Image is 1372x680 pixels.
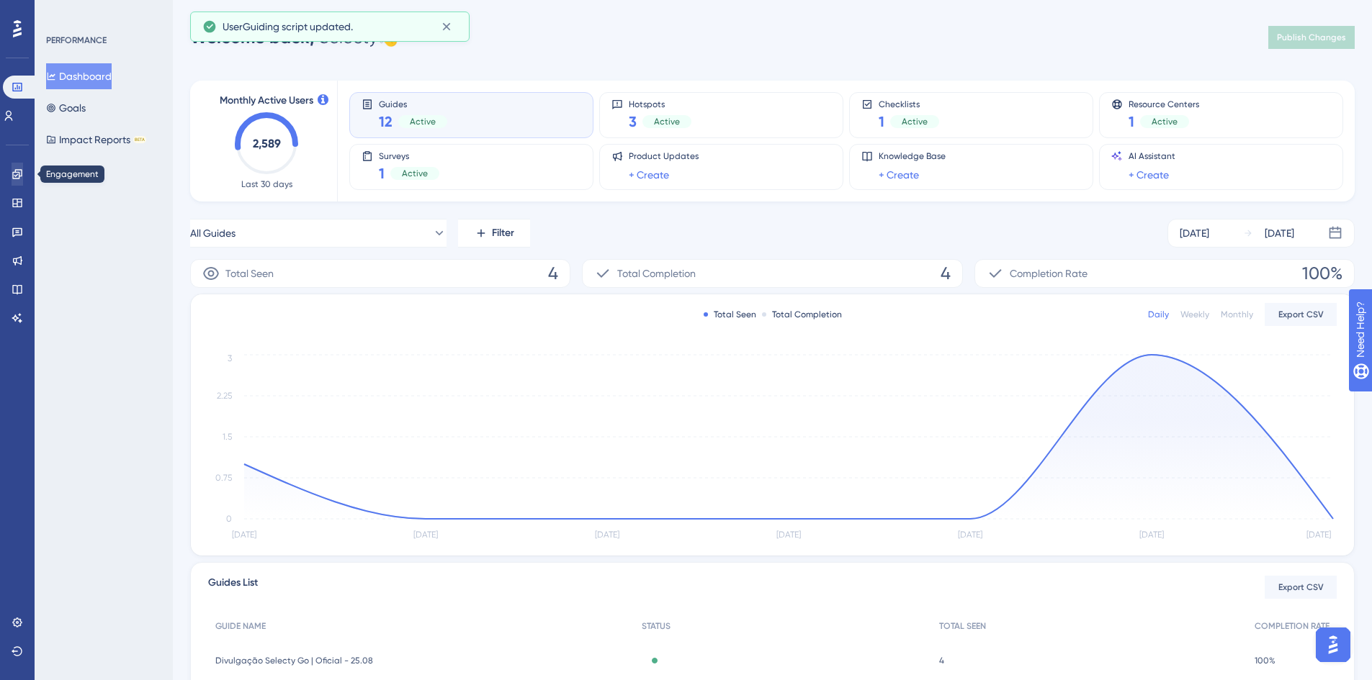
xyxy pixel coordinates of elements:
span: 1 [879,112,884,132]
tspan: [DATE] [1306,530,1331,540]
button: Dashboard [46,63,112,89]
span: Active [410,116,436,127]
span: Hotspots [629,99,691,109]
span: Monthly Active Users [220,92,313,109]
div: Weekly [1180,309,1209,320]
div: BETA [133,136,146,143]
span: Active [654,116,680,127]
span: 4 [941,262,951,285]
tspan: 0.75 [215,473,232,483]
span: 4 [939,655,944,666]
span: Active [402,168,428,179]
span: Total Seen [225,265,274,282]
span: 1 [379,163,385,183]
tspan: [DATE] [232,530,256,540]
span: Checklists [879,99,939,109]
span: Guides List [208,574,258,600]
div: PERFORMANCE [46,35,107,46]
tspan: [DATE] [1139,530,1164,540]
span: Export CSV [1278,581,1324,593]
span: Publish Changes [1277,32,1346,43]
span: All Guides [190,225,236,242]
a: + Create [1129,166,1169,183]
button: Publish Changes [1268,26,1355,49]
div: Total Seen [704,309,756,320]
tspan: 2.25 [217,391,232,401]
div: Monthly [1221,309,1253,320]
div: Daily [1148,309,1169,320]
span: 3 [629,112,637,132]
span: GUIDE NAME [215,620,266,632]
tspan: [DATE] [958,530,982,540]
a: + Create [629,166,669,183]
span: Surveys [379,150,439,160]
tspan: [DATE] [413,530,438,540]
span: Export CSV [1278,309,1324,320]
tspan: 1.5 [223,432,232,442]
span: Active [902,116,928,127]
span: 12 [379,112,393,132]
tspan: [DATE] [776,530,801,540]
div: Total Completion [762,309,842,320]
span: Divulgação Selecty Go | Oficial - 25.08 [215,655,373,666]
button: Export CSV [1265,576,1337,599]
button: Export CSV [1265,303,1337,326]
span: 100% [1255,655,1275,666]
tspan: [DATE] [595,530,619,540]
span: 100% [1302,262,1342,285]
div: [DATE] [1265,225,1294,242]
span: AI Assistant [1129,150,1175,162]
span: Resource Centers [1129,99,1199,109]
span: Last 30 days [241,178,292,190]
span: Product Updates [629,150,699,162]
iframe: UserGuiding AI Assistant Launcher [1312,623,1355,666]
span: Active [1152,116,1178,127]
span: 4 [548,262,558,285]
tspan: 0 [226,514,232,524]
span: Guides [379,99,447,109]
span: Filter [492,225,514,242]
button: Impact ReportsBETA [46,127,146,153]
span: Knowledge Base [879,150,946,162]
span: UserGuiding script updated. [223,18,353,35]
a: + Create [879,166,919,183]
tspan: 3 [228,353,232,363]
span: Need Help? [34,4,90,21]
text: 2,589 [253,137,281,150]
span: COMPLETION RATE [1255,620,1330,632]
span: TOTAL SEEN [939,620,986,632]
span: 1 [1129,112,1134,132]
span: Total Completion [617,265,696,282]
button: Goals [46,95,86,121]
span: Completion Rate [1010,265,1088,282]
div: [DATE] [1180,225,1209,242]
span: STATUS [642,620,671,632]
button: Filter [458,219,530,248]
button: All Guides [190,219,447,248]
